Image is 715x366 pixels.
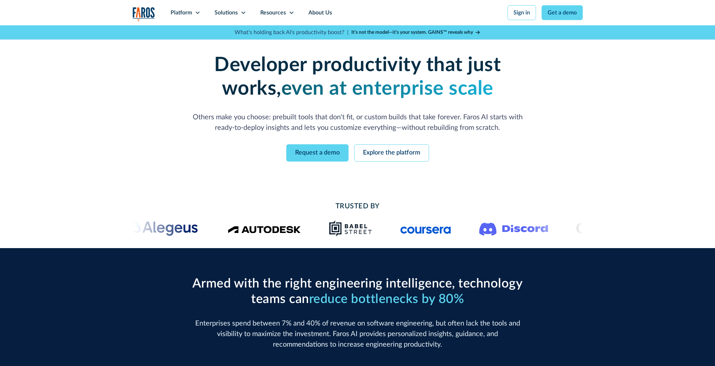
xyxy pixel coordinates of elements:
[281,79,493,99] strong: even at enterprise scale
[400,223,451,234] img: Logo of the online learning platform Coursera.
[329,220,372,237] img: Babel Street logo png
[235,28,349,37] p: What's holding back AI's productivity boost? |
[542,5,583,20] a: Get a demo
[351,30,473,35] strong: It’s not the model—it’s your system. GAINS™ reveals why
[189,276,526,307] h2: Armed with the right engineering intelligence, technology teams can
[260,8,286,17] div: Resources
[351,29,481,36] a: It’s not the model—it’s your system. GAINS™ reveals why
[309,293,464,305] span: reduce bottlenecks by 80%
[214,55,501,99] strong: Developer productivity that just works,
[354,144,429,162] a: Explore the platform
[189,318,526,350] p: Enterprises spend between 7% and 40% of revenue on software engineering, but often lack the tools...
[133,7,155,21] a: home
[189,112,526,133] p: Others make you choose: prebuilt tools that don't fit, or custom builds that take forever. Faros ...
[286,144,349,162] a: Request a demo
[189,201,526,212] h2: Trusted By
[507,5,536,20] a: Sign in
[133,7,155,21] img: Logo of the analytics and reporting company Faros.
[228,224,301,233] img: Logo of the design software company Autodesk.
[171,8,192,17] div: Platform
[479,221,548,236] img: Logo of the communication platform Discord.
[127,220,199,237] img: Alegeus logo
[215,8,238,17] div: Solutions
